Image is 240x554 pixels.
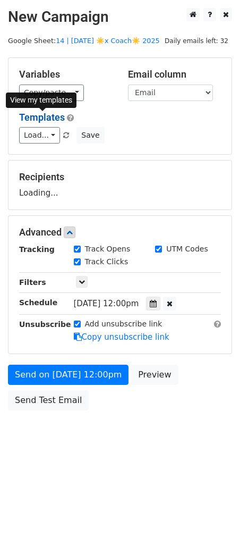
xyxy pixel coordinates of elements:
iframe: Chat Widget [187,503,240,554]
label: Track Clicks [85,256,128,267]
a: Send on [DATE] 12:00pm [8,365,128,385]
a: Preview [131,365,178,385]
strong: Tracking [19,245,55,254]
strong: Filters [19,278,46,287]
h5: Variables [19,69,112,80]
a: Copy/paste... [19,85,84,101]
h5: Advanced [19,226,221,238]
label: Track Opens [85,244,131,255]
button: Save [76,127,104,144]
h5: Recipients [19,171,221,183]
a: Send Test Email [8,390,89,410]
strong: Schedule [19,298,57,307]
h5: Email column [128,69,221,80]
div: Loading... [19,171,221,199]
span: [DATE] 12:00pm [74,299,139,308]
strong: Unsubscribe [19,320,71,329]
h2: New Campaign [8,8,232,26]
div: View my templates [6,93,76,108]
a: 14 | [DATE] ☀️x Coach☀️ 2025 [56,37,160,45]
span: Daily emails left: 32 [161,35,232,47]
label: Add unsubscribe link [85,318,162,330]
label: UTM Codes [166,244,208,255]
a: Load... [19,127,60,144]
small: Google Sheet: [8,37,160,45]
a: Templates [19,112,65,123]
a: Daily emails left: 32 [161,37,232,45]
a: Copy unsubscribe link [74,332,169,342]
